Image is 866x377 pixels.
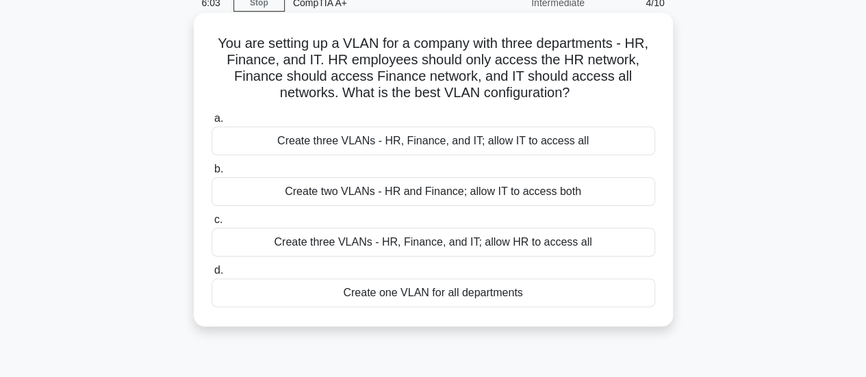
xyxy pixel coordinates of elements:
span: c. [214,213,222,225]
div: Create one VLAN for all departments [212,278,655,307]
h5: You are setting up a VLAN for a company with three departments - HR, Finance, and IT. HR employee... [210,35,657,102]
div: Create three VLANs - HR, Finance, and IT; allow IT to access all [212,127,655,155]
span: d. [214,264,223,276]
div: Create two VLANs - HR and Finance; allow IT to access both [212,177,655,206]
div: Create three VLANs - HR, Finance, and IT; allow HR to access all [212,228,655,257]
span: a. [214,112,223,124]
span: b. [214,163,223,174]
